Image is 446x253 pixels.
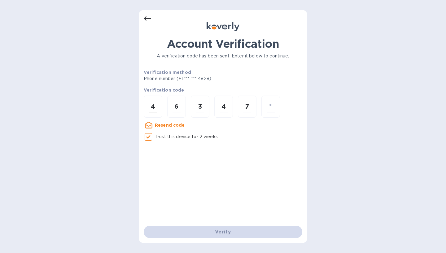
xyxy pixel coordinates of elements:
[144,37,302,50] h1: Account Verification
[144,75,259,82] p: Phone number (+1 *** *** 4828)
[144,53,302,59] p: A verification code has been sent. Enter it below to continue.
[144,87,302,93] p: Verification code
[144,70,191,75] b: Verification method
[155,123,185,128] u: Resend code
[155,133,218,140] p: Trust this device for 2 weeks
